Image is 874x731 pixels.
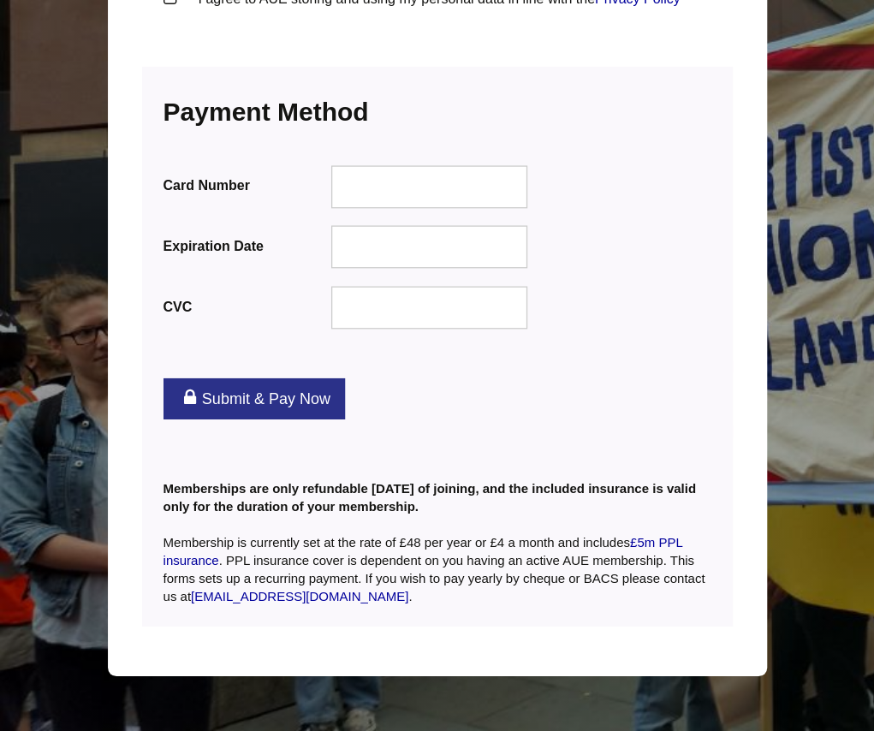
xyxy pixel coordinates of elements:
[343,238,516,256] iframe: Secure expiration date input frame
[343,299,516,317] iframe: Secure CVC input frame
[164,481,696,514] b: Memberships are only refundable [DATE] of joining, and the included insurance is valid only for t...
[164,378,345,419] a: Submit & Pay Now
[164,235,328,258] label: Expiration Date
[191,589,408,603] a: [EMAIL_ADDRESS][DOMAIN_NAME]
[343,177,516,195] iframe: Secure card number input frame
[164,535,682,568] a: £5m PPL insurance
[164,295,328,318] label: CVC
[164,535,705,603] span: Membership is currently set at the rate of £48 per year or £4 a month and includes . PPL insuranc...
[164,174,328,197] label: Card Number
